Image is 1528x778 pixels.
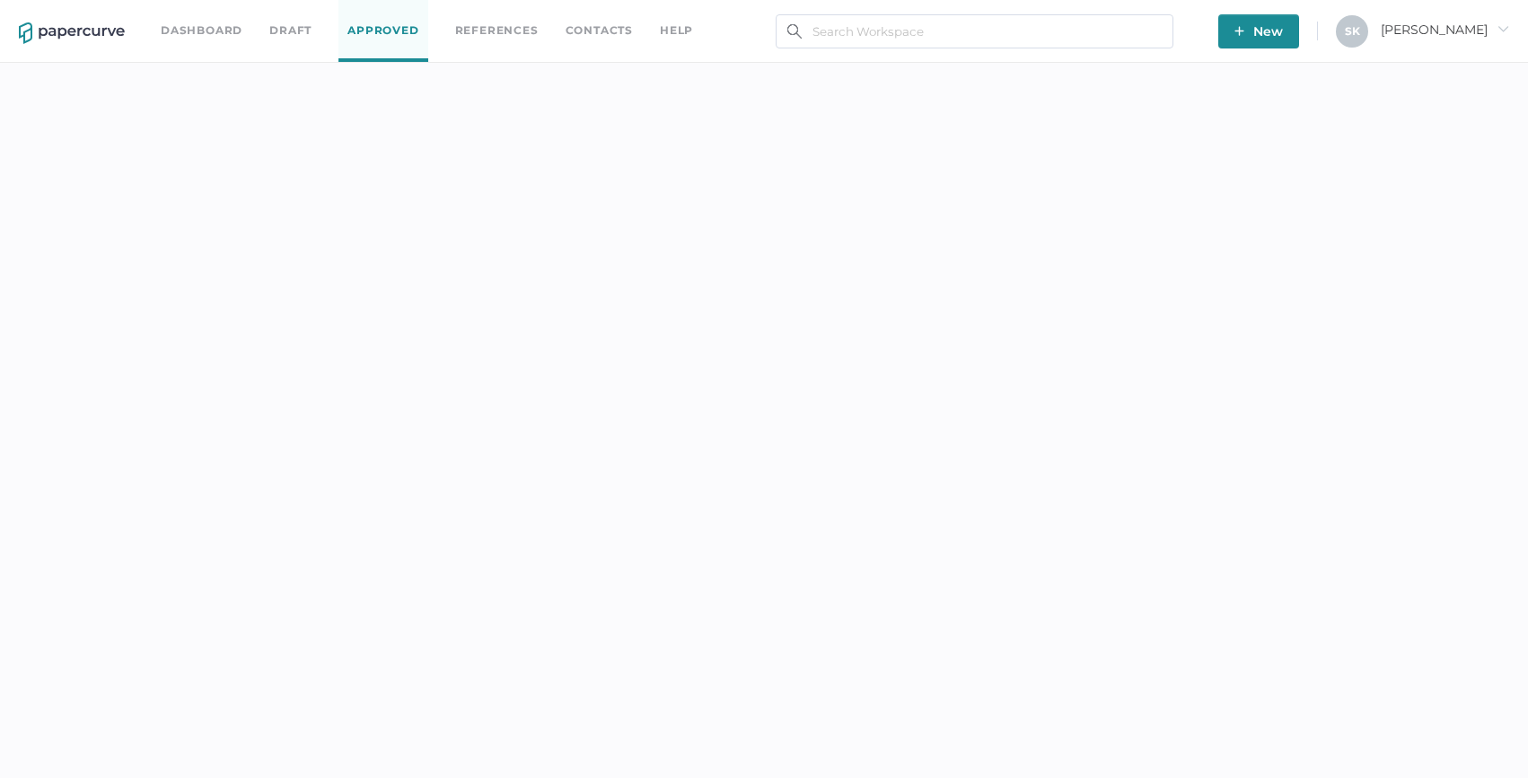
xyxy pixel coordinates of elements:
a: Dashboard [161,21,242,40]
a: Draft [269,21,312,40]
span: S K [1345,24,1360,38]
img: papercurve-logo-colour.7244d18c.svg [19,22,125,44]
button: New [1218,14,1299,48]
span: [PERSON_NAME] [1381,22,1509,38]
span: New [1234,14,1283,48]
img: plus-white.e19ec114.svg [1234,26,1244,36]
input: Search Workspace [776,14,1173,48]
a: Contacts [566,21,633,40]
img: search.bf03fe8b.svg [787,24,802,39]
div: help [660,21,693,40]
a: References [455,21,539,40]
i: arrow_right [1497,22,1509,35]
